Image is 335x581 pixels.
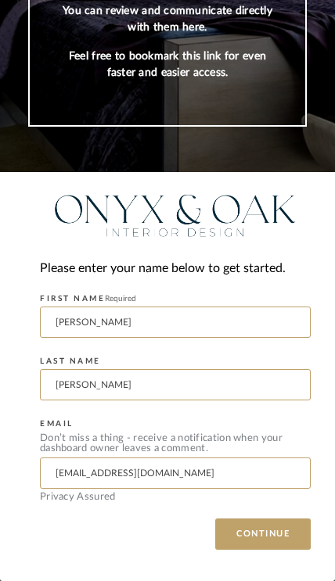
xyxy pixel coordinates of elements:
[40,307,311,338] input: Enter First Name
[40,357,101,366] label: LAST NAME
[40,457,311,489] input: Enter Email
[61,48,274,81] p: Feel free to bookmark this link for even faster and easier access.
[215,518,311,550] button: CONTINUE
[40,369,311,400] input: Enter Last Name
[40,294,136,303] label: FIRST NAME
[40,433,311,454] div: Don’t miss a thing - receive a notification when your dashboard owner leaves a comment.
[40,492,311,502] div: Privacy Assured
[40,419,74,429] label: EMAIL
[40,258,311,279] div: Please enter your name below to get started.
[105,295,136,303] span: Required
